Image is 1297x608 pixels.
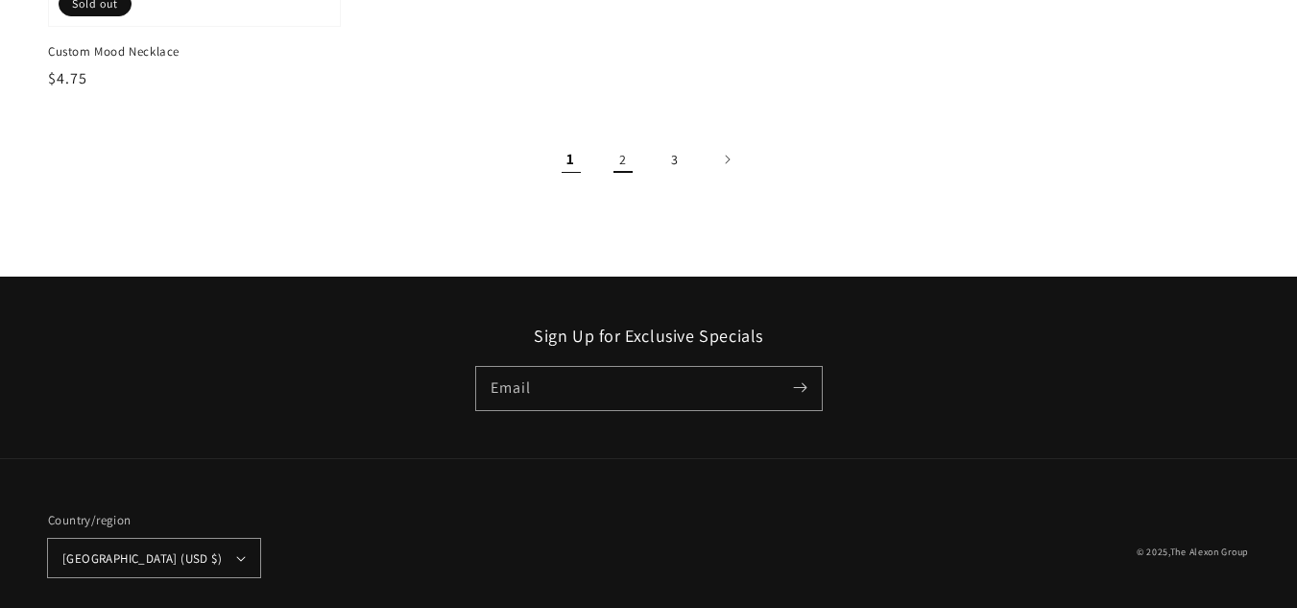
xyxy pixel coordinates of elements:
[48,138,1249,181] nav: Pagination
[1170,546,1249,558] a: The Alexon Group
[48,511,260,530] h2: Country/region
[48,539,260,577] button: [GEOGRAPHIC_DATA] (USD $)
[602,138,644,181] a: Page 2
[780,367,822,409] button: Subscribe
[550,138,592,181] span: Page 1
[654,138,696,181] a: Page 3
[706,138,748,181] a: Next page
[48,43,341,61] span: Custom Mood Necklace
[1137,546,1249,558] small: © 2025,
[48,68,87,88] span: $4.75
[48,325,1249,347] h2: Sign Up for Exclusive Specials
